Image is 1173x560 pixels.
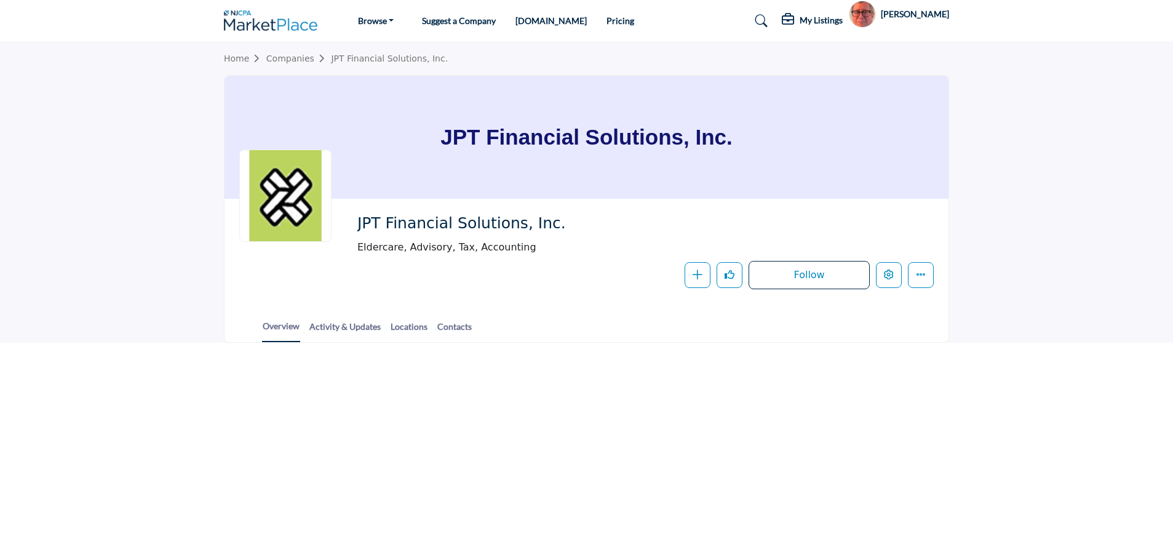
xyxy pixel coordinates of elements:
a: [DOMAIN_NAME] [515,15,587,26]
span: Eldercare, Advisory, Tax, Accounting [357,240,751,255]
a: Search [743,11,776,31]
button: Like [717,262,742,288]
h5: My Listings [800,15,843,26]
h1: JPT Financial Solutions, Inc. [440,76,733,199]
a: Activity & Updates [309,320,381,342]
div: My Listings [782,14,843,28]
a: Contacts [437,320,472,342]
span: JPT Financial Solutions, Inc. [357,214,635,234]
button: Edit company [876,262,902,288]
a: Overview [262,319,300,342]
a: Companies [266,54,332,63]
a: Suggest a Company [422,15,496,26]
button: More details [908,262,934,288]
a: Browse [349,12,403,30]
a: Locations [390,320,428,342]
button: Show hide supplier dropdown [849,1,876,28]
img: site Logo [224,10,324,31]
a: Home [224,54,266,63]
button: Follow [749,261,870,289]
a: Pricing [606,15,634,26]
h5: [PERSON_NAME] [881,8,949,20]
a: JPT Financial Solutions, Inc. [331,54,448,63]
